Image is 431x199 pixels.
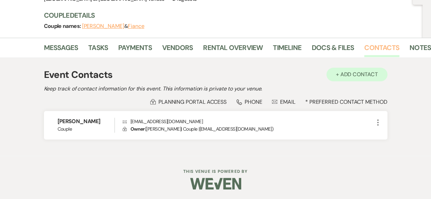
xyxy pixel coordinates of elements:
[150,98,227,105] div: Planning Portal Access
[123,118,374,125] p: [EMAIL_ADDRESS][DOMAIN_NAME]
[44,98,387,105] div: * Preferred Contact Method
[312,42,354,57] a: Docs & Files
[326,68,387,81] button: + Add Contact
[44,22,82,30] span: Couple names:
[44,68,113,82] h1: Event Contacts
[162,42,193,57] a: Vendors
[236,98,262,105] div: Phone
[82,23,124,29] button: [PERSON_NAME]
[410,42,431,57] a: Notes
[364,42,399,57] a: Contacts
[44,42,78,57] a: Messages
[190,172,241,196] img: Weven Logo
[44,11,416,20] h3: Couple Details
[272,98,295,105] div: Email
[123,125,374,133] p: ( [PERSON_NAME] | Couple | [EMAIL_ADDRESS][DOMAIN_NAME] )
[130,126,145,132] span: Owner
[44,85,387,93] h2: Keep track of contact information for this event. This information is private to your venue.
[88,42,108,57] a: Tasks
[58,118,114,125] h6: [PERSON_NAME]
[58,126,114,133] span: Couple
[128,23,144,29] button: Fiance
[118,42,152,57] a: Payments
[273,42,302,57] a: Timeline
[82,23,144,30] span: &
[203,42,263,57] a: Rental Overview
